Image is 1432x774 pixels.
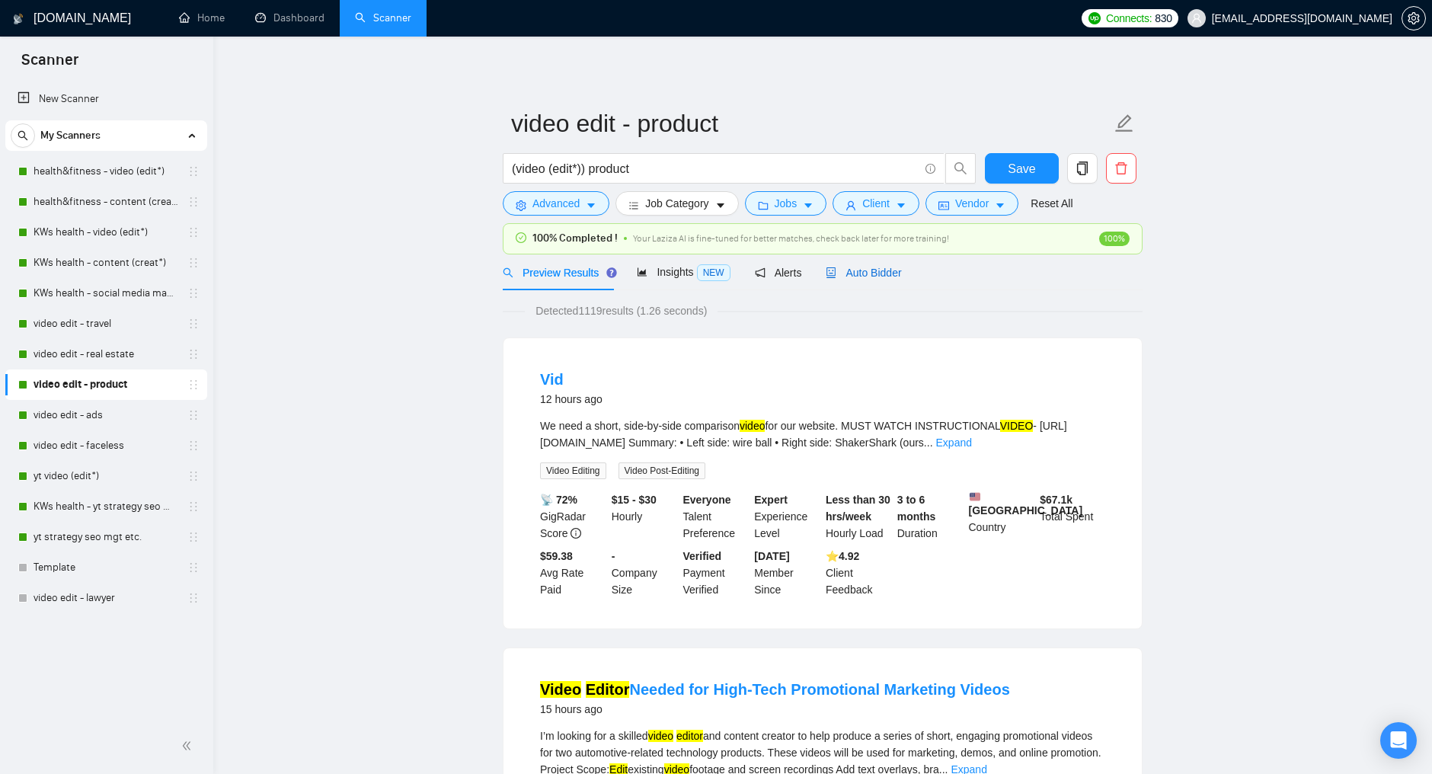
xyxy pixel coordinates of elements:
[845,200,856,211] span: user
[683,494,731,506] b: Everyone
[18,84,195,114] a: New Scanner
[503,267,612,279] span: Preview Results
[511,104,1111,142] input: Scanner name...
[34,461,178,491] a: yt video (edit*)
[680,491,752,542] div: Talent Preference
[34,309,178,339] a: video edit - travel
[985,153,1059,184] button: Save
[970,491,980,502] img: 🇺🇸
[896,200,906,211] span: caret-down
[187,287,200,299] span: holder
[1106,10,1152,27] span: Connects:
[532,230,618,247] span: 100% Completed !
[34,552,178,583] a: Template
[512,159,919,178] input: Search Freelance Jobs...
[609,548,680,598] div: Company Size
[540,390,603,408] div: 12 hours ago
[187,592,200,604] span: holder
[540,494,577,506] b: 📡 72%
[1067,153,1098,184] button: copy
[612,494,657,506] b: $15 - $30
[540,681,1010,698] a: Video EditorNeeded for High-Tech Promotional Marketing Videos
[540,462,606,479] span: Video Editing
[1107,162,1136,175] span: delete
[187,257,200,269] span: holder
[5,120,207,613] li: My Scanners
[648,730,673,742] mark: video
[751,491,823,542] div: Experience Level
[355,11,411,24] a: searchScanner
[537,548,609,598] div: Avg Rate Paid
[1402,6,1426,30] button: setting
[969,491,1083,517] b: [GEOGRAPHIC_DATA]
[754,550,789,562] b: [DATE]
[516,232,526,243] span: check-circle
[187,379,200,391] span: holder
[1068,162,1097,175] span: copy
[540,681,581,698] mark: Video
[803,200,813,211] span: caret-down
[34,278,178,309] a: KWs health - social media manag*
[11,130,34,141] span: search
[680,548,752,598] div: Payment Verified
[955,195,989,212] span: Vendor
[758,200,769,211] span: folder
[34,491,178,522] a: KWs health - yt strategy seo mgt etc.
[740,420,765,432] mark: video
[897,494,936,523] b: 3 to 6 months
[540,417,1105,451] div: We need a short, side-by-side comparison for our website. MUST WATCH INSTRUCTIONAL - [URL][DOMAIN...
[775,195,798,212] span: Jobs
[1380,722,1417,759] div: Open Intercom Messenger
[525,302,718,319] span: Detected 1119 results (1.26 seconds)
[715,200,726,211] span: caret-down
[745,191,827,216] button: folderJobscaret-down
[754,494,788,506] b: Expert
[823,548,894,598] div: Client Feedback
[34,248,178,278] a: KWs health - content (creat*)
[255,11,324,24] a: dashboardDashboard
[605,266,619,280] div: Tooltip anchor
[862,195,890,212] span: Client
[995,200,1005,211] span: caret-down
[187,318,200,330] span: holder
[925,164,935,174] span: info-circle
[1008,159,1035,178] span: Save
[34,339,178,369] a: video edit - real estate
[5,84,207,114] li: New Scanner
[637,267,647,277] span: area-chart
[676,730,703,742] mark: editor
[187,561,200,574] span: holder
[516,200,526,211] span: setting
[187,501,200,513] span: holder
[945,153,976,184] button: search
[187,409,200,421] span: holder
[1088,12,1101,24] img: upwork-logo.png
[540,371,564,388] a: Vid
[637,266,730,278] span: Insights
[1191,13,1202,24] span: user
[40,120,101,151] span: My Scanners
[938,200,949,211] span: idcard
[571,528,581,539] span: info-circle
[826,550,859,562] b: ⭐️ 4.92
[1114,114,1134,133] span: edit
[187,470,200,482] span: holder
[612,550,615,562] b: -
[34,400,178,430] a: video edit - ads
[826,494,890,523] b: Less than 30 hrs/week
[187,165,200,178] span: holder
[34,156,178,187] a: health&fitness - video (edit*)
[826,267,836,278] span: robot
[1037,491,1108,542] div: Total Spent
[503,267,513,278] span: search
[187,226,200,238] span: holder
[179,11,225,24] a: homeHome
[540,700,1010,718] div: 15 hours ago
[755,267,802,279] span: Alerts
[13,7,24,31] img: logo
[11,123,35,148] button: search
[9,49,91,81] span: Scanner
[924,437,933,449] span: ...
[615,191,738,216] button: barsJob Categorycaret-down
[697,264,730,281] span: NEW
